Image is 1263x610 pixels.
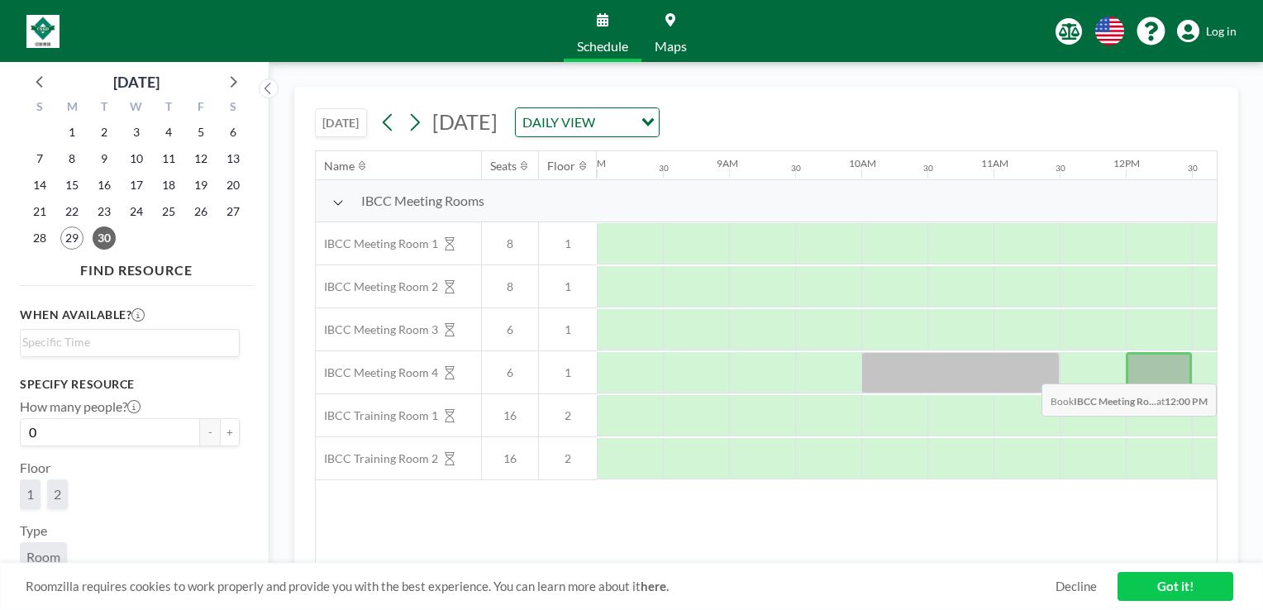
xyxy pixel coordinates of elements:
div: Seats [490,159,517,174]
span: Log in [1206,24,1237,39]
span: Monday, September 1, 2025 [60,121,83,144]
span: Maps [655,40,687,53]
img: organization-logo [26,15,60,48]
a: Decline [1056,579,1097,594]
span: IBCC Training Room 2 [316,451,438,466]
div: 12PM [1113,157,1140,169]
span: Wednesday, September 17, 2025 [125,174,148,197]
span: 6 [482,322,538,337]
span: Wednesday, September 24, 2025 [125,200,148,223]
div: 30 [1188,163,1198,174]
b: IBCC Meeting Ro... [1074,395,1156,407]
span: Tuesday, September 2, 2025 [93,121,116,144]
div: Search for option [516,108,659,136]
span: DAILY VIEW [519,112,598,133]
span: Tuesday, September 9, 2025 [93,147,116,170]
span: 1 [539,279,597,294]
label: How many people? [20,398,141,415]
span: IBCC Meeting Rooms [361,193,484,209]
span: 2 [54,486,61,503]
div: F [184,98,217,119]
div: 30 [1056,163,1065,174]
h3: Specify resource [20,377,240,392]
button: [DATE] [315,108,367,137]
span: [DATE] [432,109,498,134]
div: 10AM [849,157,876,169]
span: Wednesday, September 10, 2025 [125,147,148,170]
span: Thursday, September 4, 2025 [157,121,180,144]
span: Friday, September 19, 2025 [189,174,212,197]
span: Tuesday, September 16, 2025 [93,174,116,197]
div: T [88,98,121,119]
span: Sunday, September 14, 2025 [28,174,51,197]
span: Sunday, September 21, 2025 [28,200,51,223]
span: Sunday, September 28, 2025 [28,226,51,250]
input: Search for option [600,112,631,133]
span: 2 [539,451,597,466]
div: Search for option [21,330,239,355]
button: - [200,418,220,446]
span: IBCC Training Room 1 [316,408,438,423]
span: Monday, September 29, 2025 [60,226,83,250]
div: 30 [791,163,801,174]
span: Friday, September 26, 2025 [189,200,212,223]
span: IBCC Meeting Room 1 [316,236,438,251]
div: [DATE] [113,70,160,93]
span: Saturday, September 13, 2025 [222,147,245,170]
span: 1 [539,322,597,337]
span: IBCC Meeting Room 3 [316,322,438,337]
div: T [152,98,184,119]
span: Friday, September 5, 2025 [189,121,212,144]
span: 8 [482,236,538,251]
span: Thursday, September 11, 2025 [157,147,180,170]
span: Friday, September 12, 2025 [189,147,212,170]
div: S [24,98,56,119]
span: Saturday, September 27, 2025 [222,200,245,223]
div: W [121,98,153,119]
span: IBCC Meeting Room 2 [316,279,438,294]
span: Tuesday, September 23, 2025 [93,200,116,223]
div: Name [324,159,355,174]
span: IBCC Meeting Room 4 [316,365,438,380]
span: 1 [539,236,597,251]
h4: FIND RESOURCE [20,255,253,279]
span: Thursday, September 25, 2025 [157,200,180,223]
button: + [220,418,240,446]
a: Got it! [1118,572,1233,601]
input: Search for option [22,333,230,351]
div: 9AM [717,157,738,169]
a: here. [641,579,669,593]
span: Thursday, September 18, 2025 [157,174,180,197]
div: 11AM [981,157,1008,169]
span: 16 [482,408,538,423]
label: Type [20,522,47,539]
span: Wednesday, September 3, 2025 [125,121,148,144]
label: Floor [20,460,50,476]
div: 30 [923,163,933,174]
span: Schedule [577,40,628,53]
span: Roomzilla requires cookies to work properly and provide you with the best experience. You can lea... [26,579,1056,594]
span: 1 [539,365,597,380]
div: M [56,98,88,119]
span: Monday, September 22, 2025 [60,200,83,223]
span: 1 [26,486,34,503]
span: Tuesday, September 30, 2025 [93,226,116,250]
div: Floor [547,159,575,174]
span: Saturday, September 6, 2025 [222,121,245,144]
span: 8 [482,279,538,294]
a: Log in [1177,20,1237,43]
b: 12:00 PM [1165,395,1208,407]
span: Monday, September 15, 2025 [60,174,83,197]
div: S [217,98,249,119]
span: Monday, September 8, 2025 [60,147,83,170]
span: 16 [482,451,538,466]
span: Book at [1041,384,1217,417]
span: 6 [482,365,538,380]
span: 2 [539,408,597,423]
span: Room [26,549,60,565]
div: 30 [659,163,669,174]
span: Sunday, September 7, 2025 [28,147,51,170]
span: Saturday, September 20, 2025 [222,174,245,197]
